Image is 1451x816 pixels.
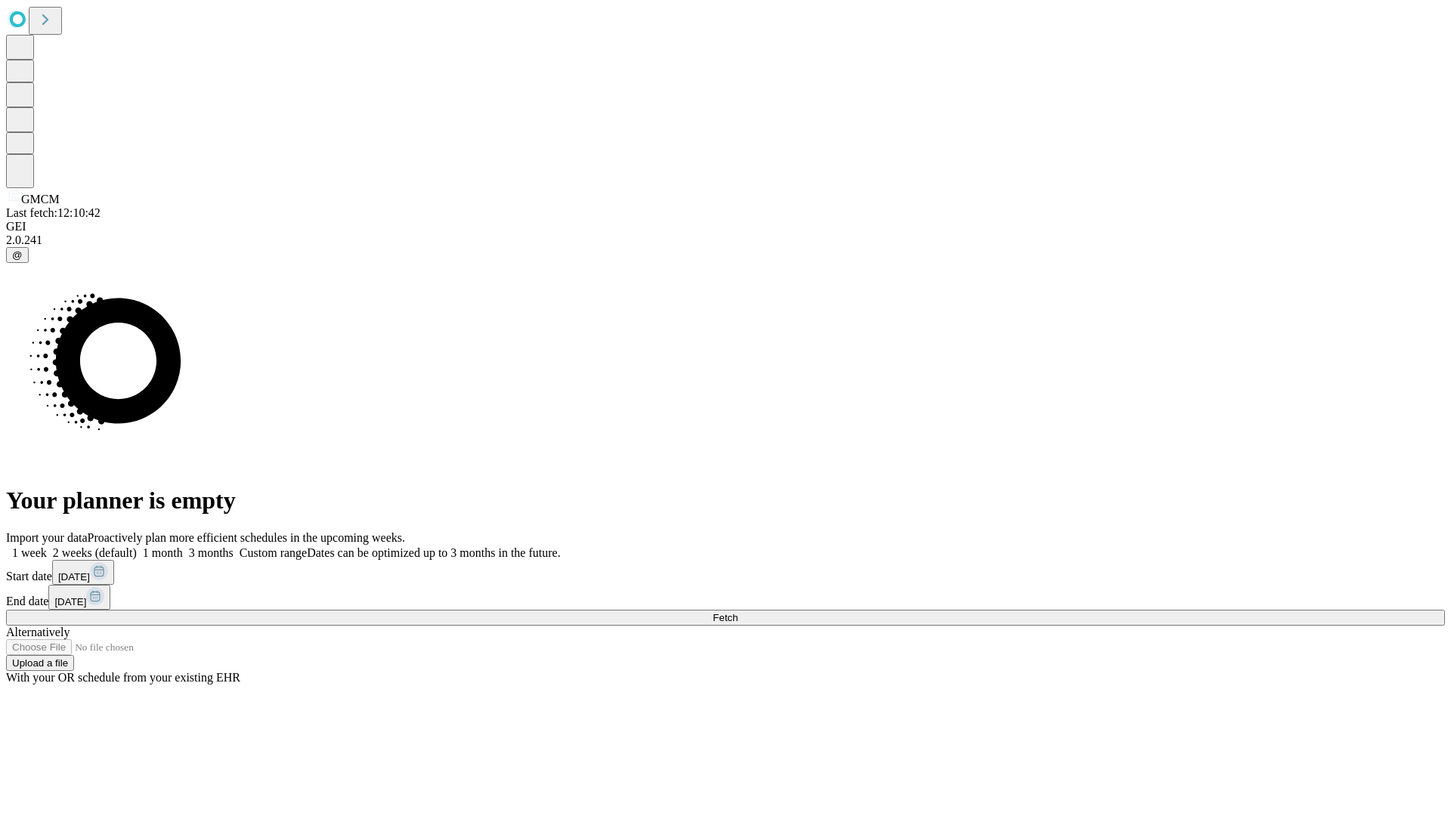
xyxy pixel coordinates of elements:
[12,546,47,559] span: 1 week
[21,193,60,206] span: GMCM
[6,531,88,544] span: Import your data
[53,546,137,559] span: 2 weeks (default)
[307,546,560,559] span: Dates can be optimized up to 3 months in the future.
[6,247,29,263] button: @
[6,560,1445,585] div: Start date
[6,585,1445,610] div: End date
[6,610,1445,626] button: Fetch
[240,546,307,559] span: Custom range
[6,487,1445,515] h1: Your planner is empty
[52,560,114,585] button: [DATE]
[6,233,1445,247] div: 2.0.241
[88,531,405,544] span: Proactively plan more efficient schedules in the upcoming weeks.
[6,626,70,638] span: Alternatively
[189,546,234,559] span: 3 months
[6,220,1445,233] div: GEI
[58,571,90,583] span: [DATE]
[6,655,74,671] button: Upload a file
[713,612,738,623] span: Fetch
[6,671,240,684] span: With your OR schedule from your existing EHR
[12,249,23,261] span: @
[143,546,183,559] span: 1 month
[54,596,86,607] span: [DATE]
[6,206,101,219] span: Last fetch: 12:10:42
[48,585,110,610] button: [DATE]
